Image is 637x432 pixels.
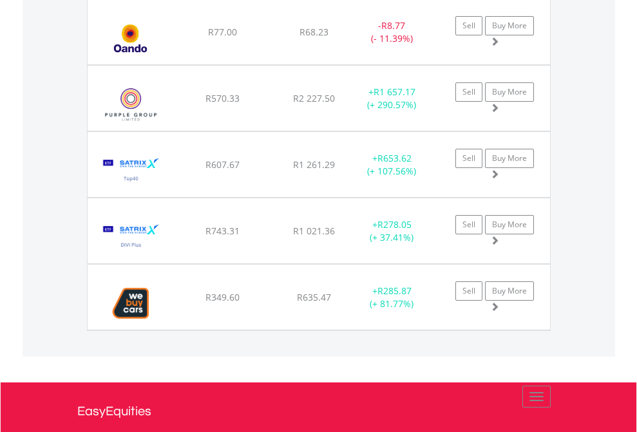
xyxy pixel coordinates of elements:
[352,285,432,310] div: + (+ 81.77%)
[377,285,412,297] span: R285.87
[94,214,168,260] img: EQU.ZA.STXDIV.png
[485,281,534,301] a: Buy More
[293,92,335,104] span: R2 227.50
[455,281,482,301] a: Sell
[485,149,534,168] a: Buy More
[455,149,482,168] a: Sell
[352,19,432,45] div: - (- 11.39%)
[297,291,331,303] span: R635.47
[485,16,534,35] a: Buy More
[352,86,432,111] div: + (+ 290.57%)
[205,291,240,303] span: R349.60
[455,215,482,234] a: Sell
[208,26,237,38] span: R77.00
[205,225,240,237] span: R743.31
[455,82,482,102] a: Sell
[205,158,240,171] span: R607.67
[374,86,415,98] span: R1 657.17
[352,218,432,244] div: + (+ 37.41%)
[381,19,405,32] span: R8.77
[94,148,168,194] img: EQU.ZA.STX40.png
[293,225,335,237] span: R1 021.36
[377,152,412,164] span: R653.62
[205,92,240,104] span: R570.33
[94,281,168,326] img: EQU.ZA.WBC.png
[352,152,432,178] div: + (+ 107.56%)
[299,26,328,38] span: R68.23
[94,82,168,127] img: EQU.ZA.PPE.png
[293,158,335,171] span: R1 261.29
[485,82,534,102] a: Buy More
[377,218,412,230] span: R278.05
[455,16,482,35] a: Sell
[485,215,534,234] a: Buy More
[94,15,167,61] img: EQU.ZA.OAO.png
